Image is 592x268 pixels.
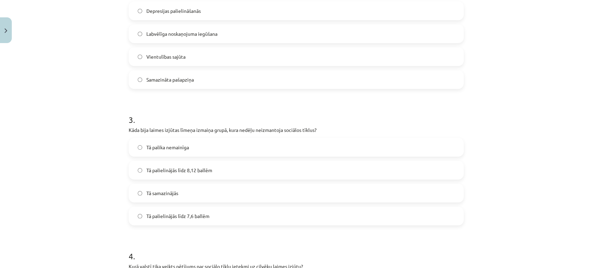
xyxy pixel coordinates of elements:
[138,214,142,218] input: Tā palielinājās līdz 7,6 ballēm
[146,53,186,60] span: Vientulības sajūta
[129,103,464,124] h1: 3 .
[138,32,142,36] input: Labvēlīga noskaņojuma iegūšana
[138,77,142,82] input: Samazināta pašapziņa
[138,55,142,59] input: Vientulības sajūta
[146,190,178,197] span: Tā samazinājās
[138,191,142,195] input: Tā samazinājās
[138,168,142,173] input: Tā palielinājās līdz 8,12 ballēm
[146,212,209,220] span: Tā palielinājās līdz 7,6 ballēm
[5,28,7,33] img: icon-close-lesson-0947bae3869378f0d4975bcd49f059093ad1ed9edebbc8119c70593378902aed.svg
[129,126,464,134] p: Kāda bija laimes izjūtas līmeņa izmaiņa grupā, kura nedēļu neizmantoja sociālos tīklus?
[138,9,142,13] input: Depresijas palielināšanās
[146,76,194,83] span: Samazināta pašapziņa
[146,7,201,15] span: Depresijas palielināšanās
[146,167,212,174] span: Tā palielinājās līdz 8,12 ballēm
[138,145,142,150] input: Tā palika nemainīga
[129,239,464,261] h1: 4 .
[146,30,217,37] span: Labvēlīga noskaņojuma iegūšana
[146,144,189,151] span: Tā palika nemainīga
